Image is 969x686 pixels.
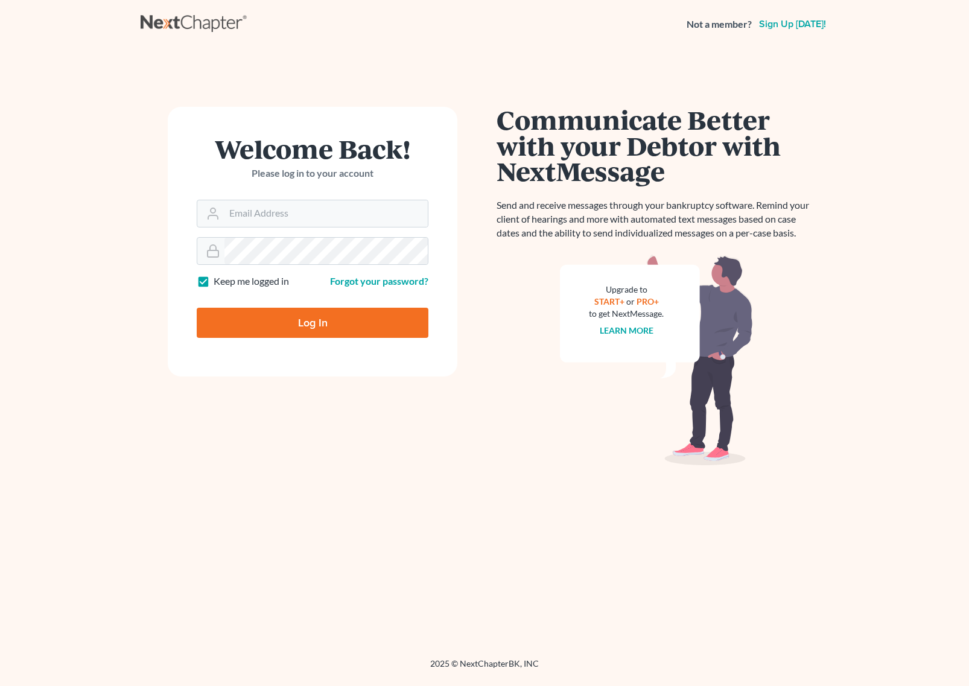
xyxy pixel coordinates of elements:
h1: Welcome Back! [197,136,428,162]
a: Forgot your password? [330,275,428,287]
strong: Not a member? [687,17,752,31]
input: Log In [197,308,428,338]
img: nextmessage_bg-59042aed3d76b12b5cd301f8e5b87938c9018125f34e5fa2b7a6b67550977c72.svg [560,255,753,466]
a: START+ [594,296,624,306]
a: Learn more [600,325,653,335]
p: Send and receive messages through your bankruptcy software. Remind your client of hearings and mo... [497,198,816,240]
label: Keep me logged in [214,275,289,288]
a: PRO+ [637,296,659,306]
input: Email Address [224,200,428,227]
div: 2025 © NextChapterBK, INC [141,658,828,679]
a: Sign up [DATE]! [757,19,828,29]
p: Please log in to your account [197,167,428,180]
div: to get NextMessage. [589,308,664,320]
h1: Communicate Better with your Debtor with NextMessage [497,107,816,184]
span: or [626,296,635,306]
div: Upgrade to [589,284,664,296]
